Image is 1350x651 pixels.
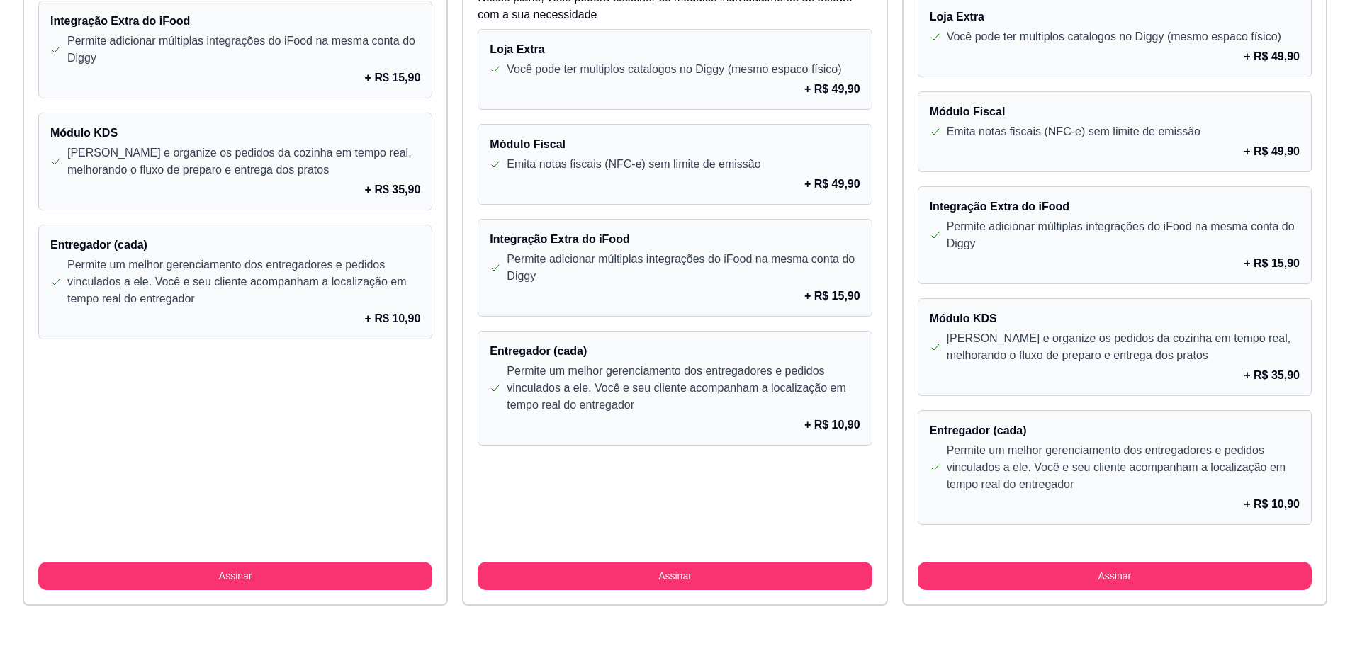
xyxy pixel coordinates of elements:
[1244,143,1300,160] p: + R$ 49,90
[947,28,1281,45] p: Você pode ter multiplos catalogos no Diggy (mesmo espaco físico)
[804,81,860,98] p: + R$ 49,90
[490,136,860,153] h4: Módulo Fiscal
[50,237,420,254] h4: Entregador (cada)
[918,562,1312,590] button: Assinar
[804,417,860,434] p: + R$ 10,90
[1244,255,1300,272] p: + R$ 15,90
[930,310,1300,327] h4: Módulo KDS
[490,41,860,58] h4: Loja Extra
[67,145,420,179] p: [PERSON_NAME] e organize os pedidos da cozinha em tempo real, melhorando o fluxo de preparo e ent...
[365,181,421,198] p: + R$ 35,90
[67,256,420,307] p: Permite um melhor gerenciamento dos entregadores e pedidos vinculados a ele. Você e seu cliente a...
[930,198,1300,215] h4: Integração Extra do iFood
[478,562,872,590] button: Assinar
[947,123,1200,140] p: Emita notas fiscais (NFC-e) sem limite de emissão
[50,125,420,142] h4: Módulo KDS
[507,156,760,173] p: Emita notas fiscais (NFC-e) sem limite de emissão
[947,218,1300,252] p: Permite adicionar múltiplas integrações do iFood na mesma conta do Diggy
[947,330,1300,364] p: [PERSON_NAME] e organize os pedidos da cozinha em tempo real, melhorando o fluxo de preparo e ent...
[365,69,421,86] p: + R$ 15,90
[947,442,1300,493] p: Permite um melhor gerenciamento dos entregadores e pedidos vinculados a ele. Você e seu cliente a...
[1244,367,1300,384] p: + R$ 35,90
[365,310,421,327] p: + R$ 10,90
[1244,496,1300,513] p: + R$ 10,90
[930,422,1300,439] h4: Entregador (cada)
[490,343,860,360] h4: Entregador (cada)
[1244,48,1300,65] p: + R$ 49,90
[804,176,860,193] p: + R$ 49,90
[38,562,432,590] button: Assinar
[930,103,1300,120] h4: Módulo Fiscal
[507,61,841,78] p: Você pode ter multiplos catalogos no Diggy (mesmo espaco físico)
[67,33,420,67] p: Permite adicionar múltiplas integrações do iFood na mesma conta do Diggy
[50,13,420,30] h4: Integração Extra do iFood
[507,363,860,414] p: Permite um melhor gerenciamento dos entregadores e pedidos vinculados a ele. Você e seu cliente a...
[930,9,1300,26] h4: Loja Extra
[507,251,860,285] p: Permite adicionar múltiplas integrações do iFood na mesma conta do Diggy
[804,288,860,305] p: + R$ 15,90
[490,231,860,248] h4: Integração Extra do iFood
